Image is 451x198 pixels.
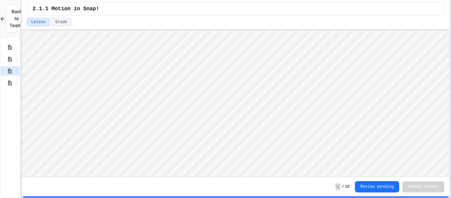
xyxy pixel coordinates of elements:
button: Lesson [27,18,50,26]
iframe: Snap! Programming Environment [22,31,450,177]
button: Review pending [355,181,399,192]
span: / [342,184,344,189]
span: 2.1.1 Motion in Snap! [33,5,99,13]
button: Back to Teams [6,5,17,33]
button: Submit Answer [402,181,444,192]
span: - [335,183,340,190]
span: 10 [345,184,349,189]
button: Grade [51,18,72,26]
span: Submit Answer [408,184,439,189]
span: Back to Teams [10,8,24,29]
